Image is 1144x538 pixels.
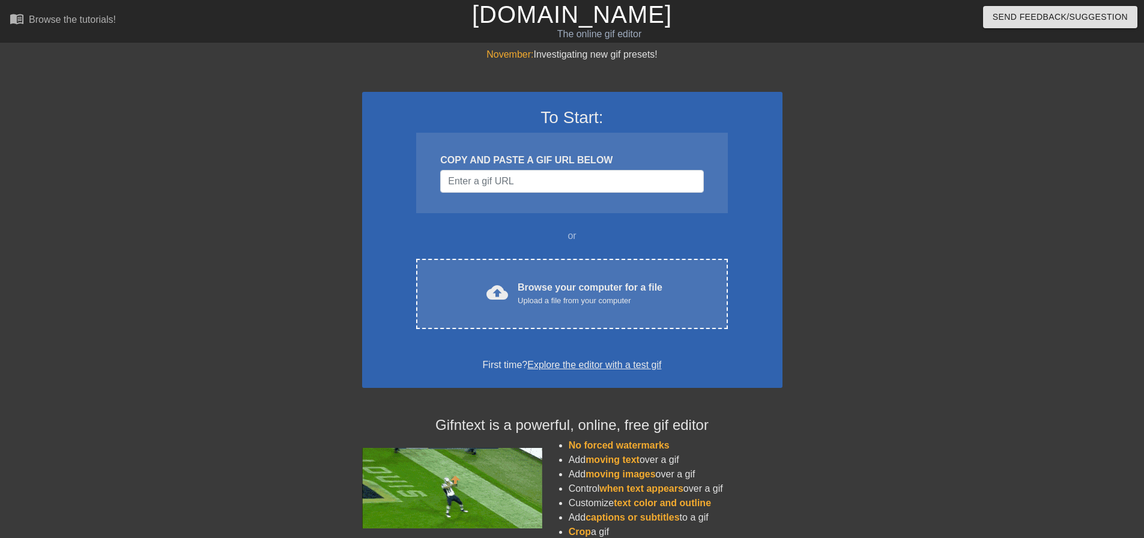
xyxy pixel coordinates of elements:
a: Explore the editor with a test gif [527,360,661,370]
li: Add to a gif [569,510,782,525]
div: Browse the tutorials! [29,14,116,25]
div: First time? [378,358,767,372]
div: COPY AND PASTE A GIF URL BELOW [440,153,703,168]
li: Customize [569,496,782,510]
h4: Gifntext is a powerful, online, free gif editor [362,417,782,434]
span: moving text [586,455,640,465]
div: Upload a file from your computer [518,295,662,307]
span: Crop [569,527,591,537]
span: November: [486,49,533,59]
span: Send Feedback/Suggestion [993,10,1128,25]
span: text color and outline [614,498,711,508]
div: The online gif editor [387,27,811,41]
span: captions or subtitles [586,512,679,522]
a: Browse the tutorials! [10,11,116,30]
div: Investigating new gif presets! [362,47,782,62]
li: Add over a gif [569,453,782,467]
button: Send Feedback/Suggestion [983,6,1137,28]
span: when text appears [599,483,683,494]
span: cloud_upload [486,282,508,303]
input: Username [440,170,703,193]
div: or [393,229,751,243]
li: Add over a gif [569,467,782,482]
h3: To Start: [378,107,767,128]
span: menu_book [10,11,24,26]
div: Browse your computer for a file [518,280,662,307]
span: No forced watermarks [569,440,670,450]
span: moving images [586,469,655,479]
img: football_small.gif [362,448,542,528]
li: Control over a gif [569,482,782,496]
a: [DOMAIN_NAME] [472,1,672,28]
